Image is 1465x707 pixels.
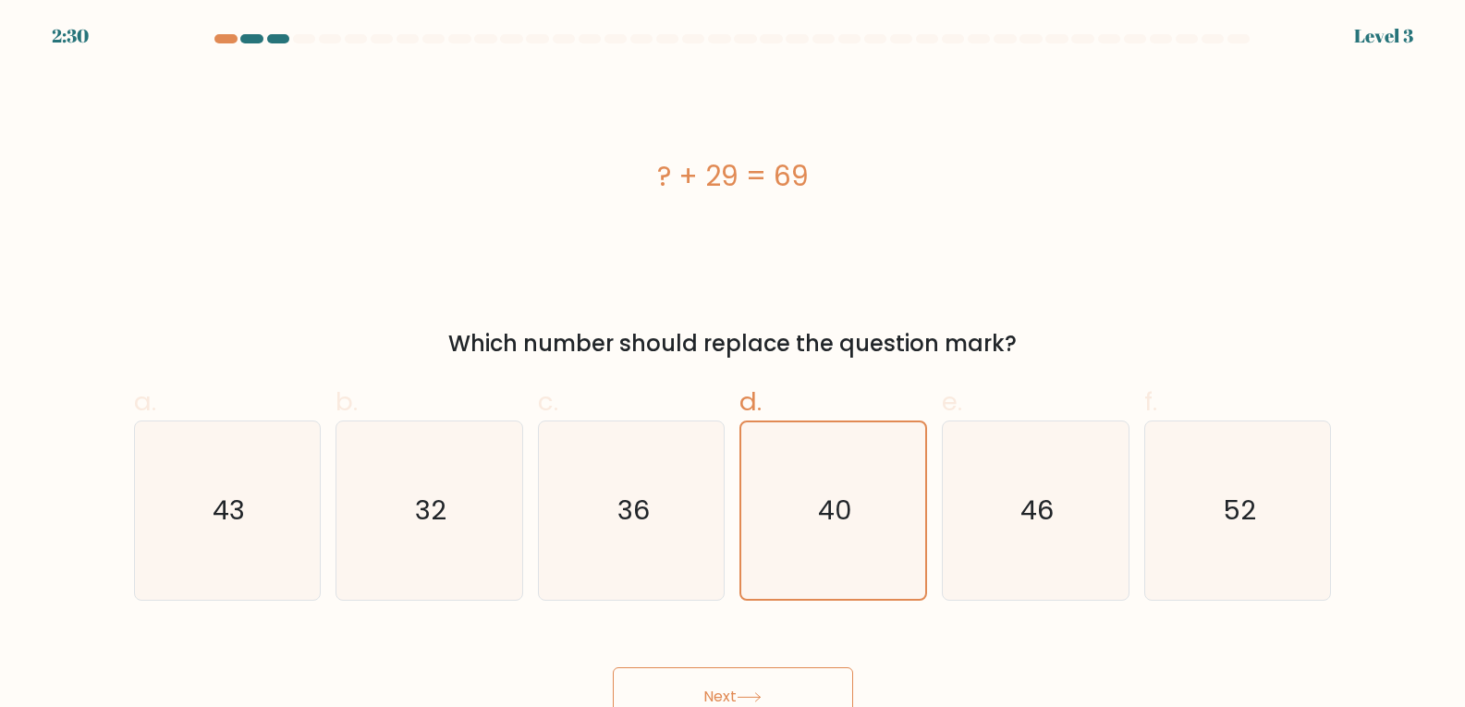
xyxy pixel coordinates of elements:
[1020,492,1054,529] text: 46
[134,384,156,420] span: a.
[1354,22,1413,50] div: Level 3
[415,492,446,529] text: 32
[145,327,1321,360] div: Which number should replace the question mark?
[819,492,852,529] text: 40
[1223,492,1256,529] text: 52
[739,384,762,420] span: d.
[52,22,89,50] div: 2:30
[942,384,962,420] span: e.
[538,384,558,420] span: c.
[617,492,650,529] text: 36
[213,492,245,529] text: 43
[336,384,358,420] span: b.
[134,155,1332,197] div: ? + 29 = 69
[1144,384,1157,420] span: f.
